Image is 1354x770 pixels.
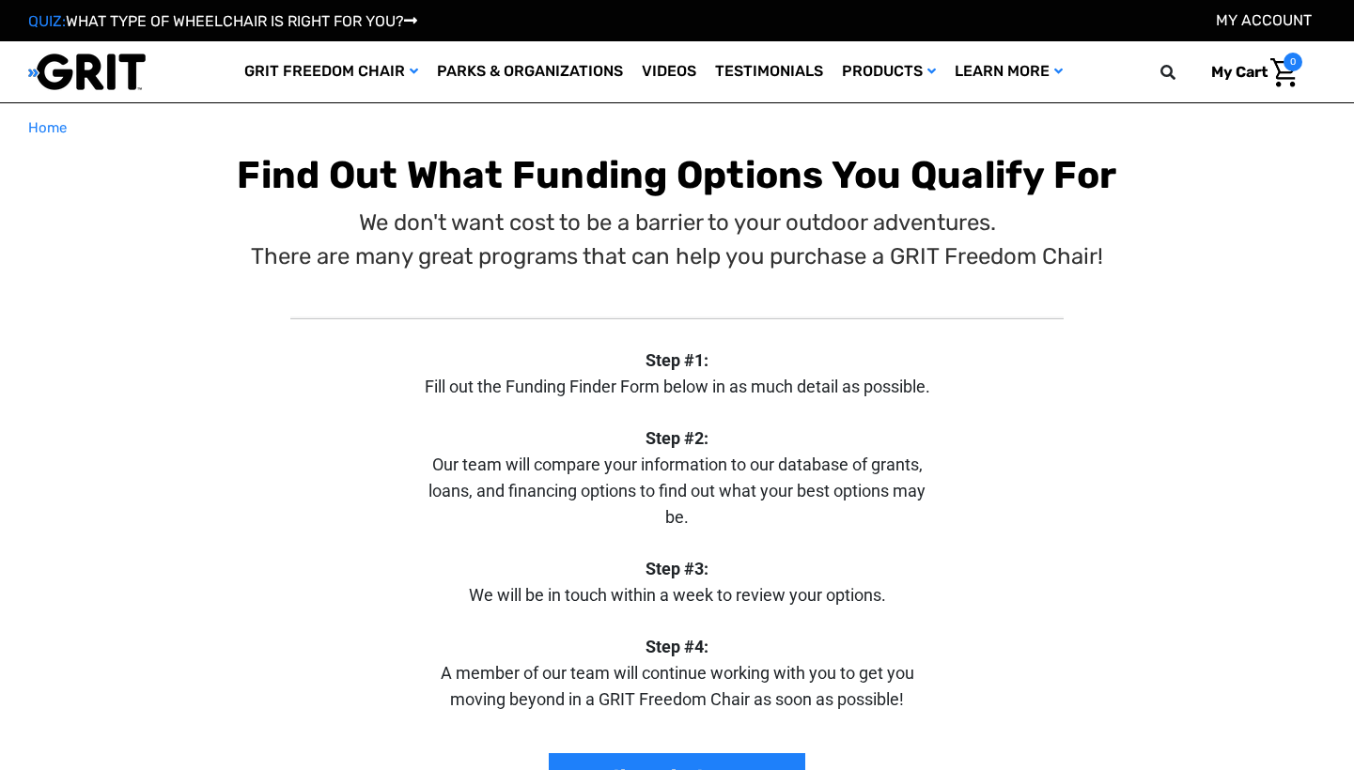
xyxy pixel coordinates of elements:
span: Home [28,119,67,136]
a: Videos [632,41,706,102]
span: Our team will compare your information to our database of grants, loans, and financing options to... [428,454,926,527]
p: There are many great programs that can help you purchase a GRIT Freedom Chair! [251,239,1103,273]
strong: Step #2: [646,428,708,448]
span: My Cart [1211,63,1268,81]
a: Home [28,117,67,139]
a: Products [833,41,945,102]
a: GRIT Freedom Chair [235,41,428,102]
p: We don't want cost to be a barrier to your outdoor adventures. [251,206,1103,239]
a: QUIZ:WHAT TYPE OF WHEELCHAIR IS RIGHT FOR YOU? [28,12,417,30]
img: Cart [1270,58,1298,87]
b: Find Out What Funding Options You Qualify For [237,153,1116,197]
a: Testimonials [706,41,833,102]
a: Account [1216,11,1312,29]
strong: Step #4: [646,637,708,656]
a: Parks & Organizations [428,41,632,102]
nav: Breadcrumb [28,117,1326,139]
span: We will be in touch within a week to review your options. [469,585,886,605]
span: QUIZ: [28,12,66,30]
strong: Step #3: [646,559,708,578]
span: Fill out the Funding Finder Form below in as much detail as possible. [425,377,930,396]
span: 0 [1284,53,1302,71]
strong: Step #1: [646,350,708,370]
span: A member of our team will continue working with you to get you moving beyond in a GRIT Freedom Ch... [441,663,914,709]
a: Cart with 0 items [1197,53,1302,92]
input: Search [1169,53,1197,92]
a: Learn More [945,41,1072,102]
img: GRIT All-Terrain Wheelchair and Mobility Equipment [28,53,146,91]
